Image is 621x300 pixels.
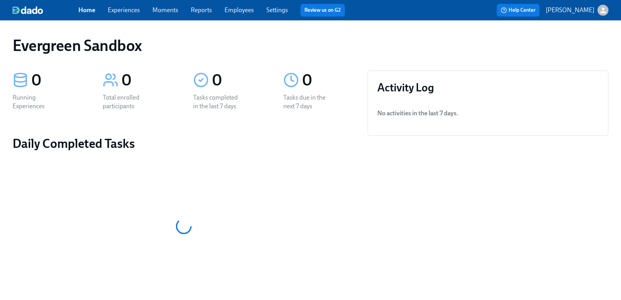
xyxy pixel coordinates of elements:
[13,136,355,151] h2: Daily Completed Tasks
[283,93,333,111] div: Tasks due in the next 7 days
[13,6,43,14] img: dado
[225,6,254,14] a: Employees
[302,71,355,90] div: 0
[377,80,599,95] h3: Activity Log
[78,6,95,14] a: Home
[546,5,608,16] button: [PERSON_NAME]
[212,71,264,90] div: 0
[546,6,594,15] p: [PERSON_NAME]
[266,6,288,14] a: Settings
[13,93,63,111] div: Running Experiences
[13,6,78,14] a: dado
[301,4,345,16] button: Review us on G2
[103,93,153,111] div: Total enrolled participants
[501,6,536,14] span: Help Center
[497,4,540,16] button: Help Center
[13,36,142,55] h1: Evergreen Sandbox
[108,6,140,14] a: Experiences
[121,71,174,90] div: 0
[31,71,84,90] div: 0
[152,6,178,14] a: Moments
[193,93,243,111] div: Tasks completed in the last 7 days
[191,6,212,14] a: Reports
[377,104,599,123] li: No activities in the last 7 days .
[304,6,341,14] a: Review us on G2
